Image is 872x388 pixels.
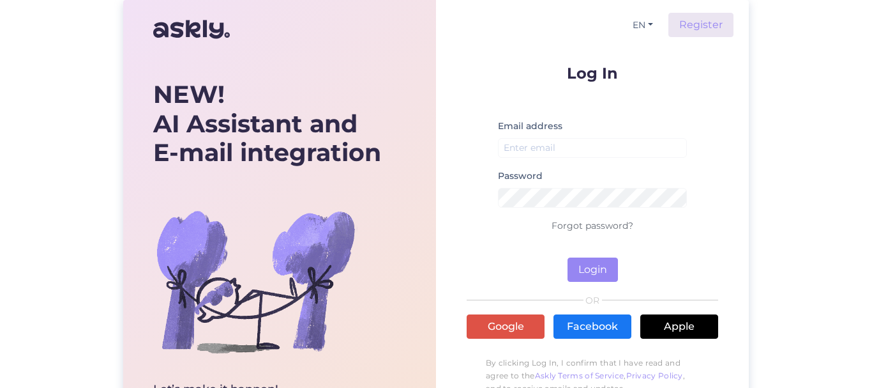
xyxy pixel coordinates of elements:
label: Email address [498,120,562,133]
a: Facebook [553,314,631,339]
a: Apple [640,314,718,339]
a: Askly Terms of Service [535,371,624,380]
input: Enter email [498,138,687,158]
a: Privacy Policy [626,371,683,380]
button: EN [628,16,658,35]
p: Log In [467,65,718,81]
img: Askly [153,14,230,45]
img: bg-askly [153,179,357,384]
button: Login [568,258,618,282]
a: Forgot password? [552,220,633,231]
label: Password [498,169,543,183]
a: Google [467,314,545,339]
a: Register [668,13,733,37]
b: NEW! [153,79,225,109]
span: OR [583,296,602,305]
div: AI Assistant and E-mail integration [153,80,381,167]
